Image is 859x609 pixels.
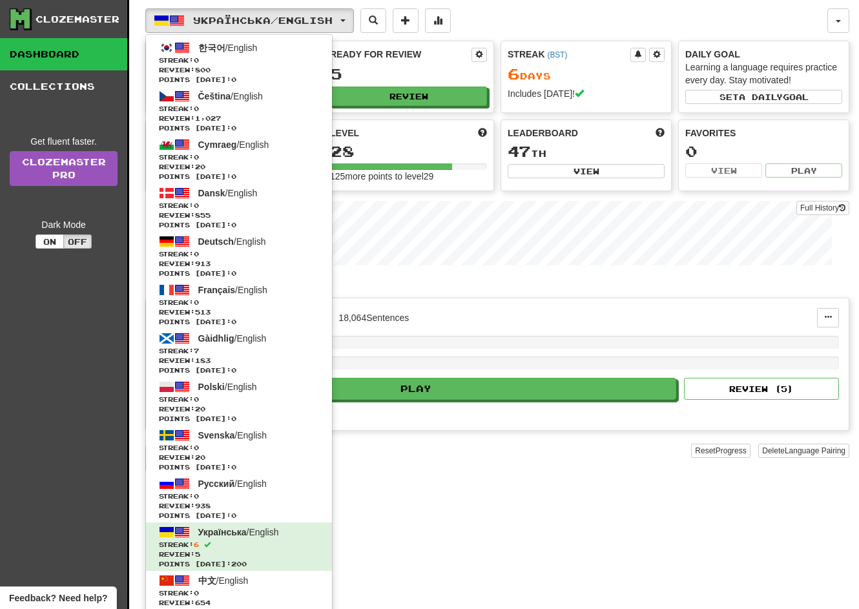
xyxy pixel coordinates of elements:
a: 한국어/EnglishStreak:0 Review:800Points [DATE]:0 [146,38,332,87]
div: Streak [508,48,630,61]
span: Leaderboard [508,127,578,139]
span: Streak: [159,152,319,162]
button: DeleteLanguage Pairing [758,444,849,458]
div: Get fluent faster. [10,135,118,148]
a: Русский/EnglishStreak:0 Review:938Points [DATE]:0 [146,474,332,522]
span: 0 [194,153,199,161]
span: a daily [739,92,783,101]
span: Review: 5 [159,550,319,559]
span: 0 [194,250,199,258]
span: / English [198,382,257,392]
button: More stats [425,8,451,33]
span: Review: 513 [159,307,319,317]
a: Čeština/EnglishStreak:0 Review:1,027Points [DATE]:0 [146,87,332,135]
span: Points [DATE]: 0 [159,123,319,133]
span: Points [DATE]: 0 [159,220,319,230]
button: View [508,164,665,178]
span: 0 [194,105,199,112]
span: Points [DATE]: 0 [159,75,319,85]
a: Svenska/EnglishStreak:0 Review:20Points [DATE]:0 [146,426,332,474]
span: Streak: [159,443,319,453]
span: 0 [194,56,199,64]
span: / English [198,575,249,586]
button: Seta dailygoal [685,90,842,104]
span: Русский [198,479,235,489]
span: / English [198,43,258,53]
a: Gàidhlig/EnglishStreak:7 Review:183Points [DATE]:0 [146,329,332,377]
span: / English [198,188,258,198]
span: Українська / English [193,15,333,26]
button: Full History [796,201,849,215]
div: th [508,143,665,160]
button: Review (5) [684,378,839,400]
span: / English [198,333,267,344]
button: Play [765,163,842,178]
span: Points [DATE]: 0 [159,172,319,181]
span: Review: 855 [159,211,319,220]
div: Daily Goal [685,48,842,61]
span: / English [198,91,263,101]
span: Level [330,127,359,139]
span: Streak: [159,540,319,550]
div: Ready for Review [330,48,471,61]
span: Review: 183 [159,356,319,366]
span: Points [DATE]: 0 [159,462,319,472]
div: Dark Mode [10,218,118,231]
span: Streak: [159,588,319,598]
span: 0 [194,492,199,500]
div: Learning a language requires practice every day. Stay motivated! [685,61,842,87]
span: Streak: [159,104,319,114]
a: Cymraeg/EnglishStreak:0 Review:20Points [DATE]:0 [146,135,332,183]
span: Streak: [159,346,319,356]
span: 0 [194,395,199,403]
a: Français/EnglishStreak:0 Review:513Points [DATE]:0 [146,280,332,329]
div: 0 [685,143,842,160]
div: 28 [330,143,487,160]
span: Streak: [159,395,319,404]
span: Polski [198,382,225,392]
span: Review: 20 [159,404,319,414]
span: / English [198,479,267,489]
button: Off [63,234,92,249]
span: Points [DATE]: 0 [159,317,319,327]
div: Includes [DATE]! [508,87,665,100]
span: Points [DATE]: 0 [159,269,319,278]
span: This week in points, UTC [656,127,665,139]
button: Українська/English [145,8,354,33]
span: Čeština [198,91,231,101]
button: Play [156,378,676,400]
div: Favorites [685,127,842,139]
div: Day s [508,66,665,83]
span: Points [DATE]: 0 [159,366,319,375]
a: Dansk/EnglishStreak:0 Review:855Points [DATE]:0 [146,183,332,232]
a: Deutsch/EnglishStreak:0 Review:913Points [DATE]:0 [146,232,332,280]
span: Streak: [159,56,319,65]
span: Review: 20 [159,453,319,462]
span: / English [198,285,267,295]
span: Français [198,285,236,295]
span: 中文 [198,575,216,586]
span: Points [DATE]: 200 [159,559,319,569]
button: Review [330,87,487,106]
span: Deutsch [198,236,234,247]
span: / English [198,139,269,150]
span: 0 [194,444,199,451]
button: On [36,234,64,249]
span: Points [DATE]: 0 [159,414,319,424]
a: Українська/EnglishStreak:6 Review:5Points [DATE]:200 [146,522,332,571]
a: ClozemasterPro [10,151,118,186]
span: Streak: [159,298,319,307]
span: Українська [198,527,247,537]
span: Review: 800 [159,65,319,75]
span: Cymraeg [198,139,237,150]
a: Polski/EnglishStreak:0 Review:20Points [DATE]:0 [146,377,332,426]
span: 6 [508,65,520,83]
span: / English [198,527,279,537]
span: 한국어 [198,43,225,53]
p: In Progress [145,278,849,291]
span: 0 [194,201,199,209]
div: 125 more points to level 29 [330,170,487,183]
span: Review: 938 [159,501,319,511]
span: Review: 913 [159,259,319,269]
span: Review: 654 [159,598,319,608]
